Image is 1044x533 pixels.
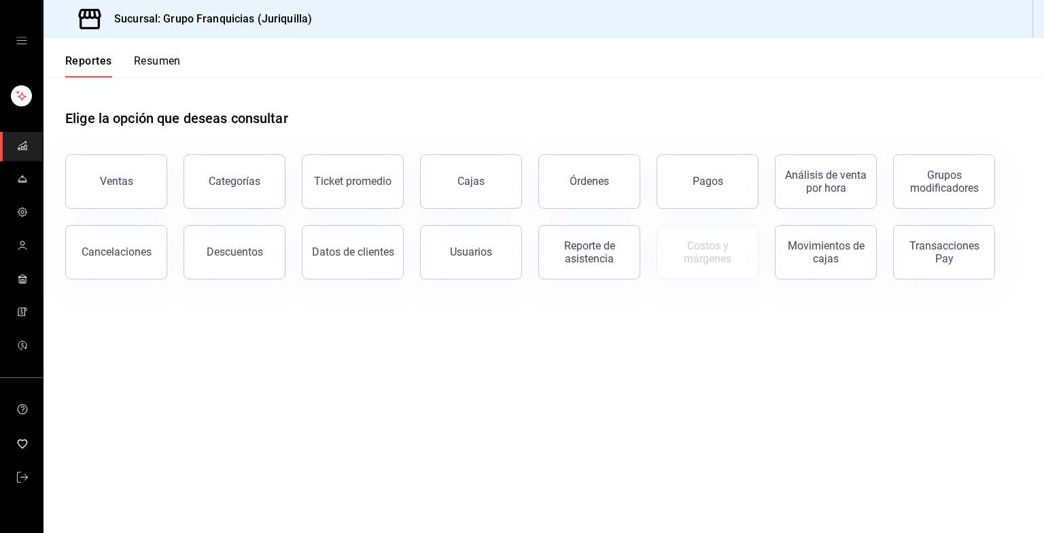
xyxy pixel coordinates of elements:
div: Órdenes [570,175,609,188]
button: Cancelaciones [65,225,167,279]
button: Usuarios [420,225,522,279]
div: Ticket promedio [314,175,391,188]
div: Grupos modificadores [902,169,986,194]
button: Análisis de venta por hora [775,154,877,209]
div: Cajas [457,175,485,188]
button: Órdenes [538,154,640,209]
div: Cancelaciones [82,245,152,258]
button: Ventas [65,154,167,209]
button: Pagos [657,154,759,209]
div: Usuarios [450,245,492,258]
button: Descuentos [184,225,285,279]
button: Grupos modificadores [893,154,995,209]
button: Resumen [134,54,181,78]
div: Reporte de asistencia [547,239,631,265]
div: Pestañas de navegación [65,54,181,78]
div: Costos y márgenes [665,239,750,265]
button: Transacciones Pay [893,225,995,279]
div: Análisis de venta por hora [784,169,868,194]
button: Datos de clientes [302,225,404,279]
button: Reporte de asistencia [538,225,640,279]
h1: Elige la opción que deseas consultar [65,108,288,128]
button: Categorías [184,154,285,209]
div: Movimientos de cajas [784,239,868,265]
button: Movimientos de cajas [775,225,877,279]
h3: Sucursal: Grupo Franquicias (Juriquilla) [103,11,312,27]
button: Reportes [65,54,112,78]
div: Transacciones Pay [902,239,986,265]
div: Ventas [100,175,133,188]
div: Pagos [693,175,723,188]
button: Cajas [420,154,522,209]
button: Contrata inventarios para ver este reporte [657,225,759,279]
div: Datos de clientes [312,245,394,258]
div: Categorías [209,175,260,188]
button: cajón abierto [16,35,27,46]
button: Ticket promedio [302,154,404,209]
div: Descuentos [207,245,263,258]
